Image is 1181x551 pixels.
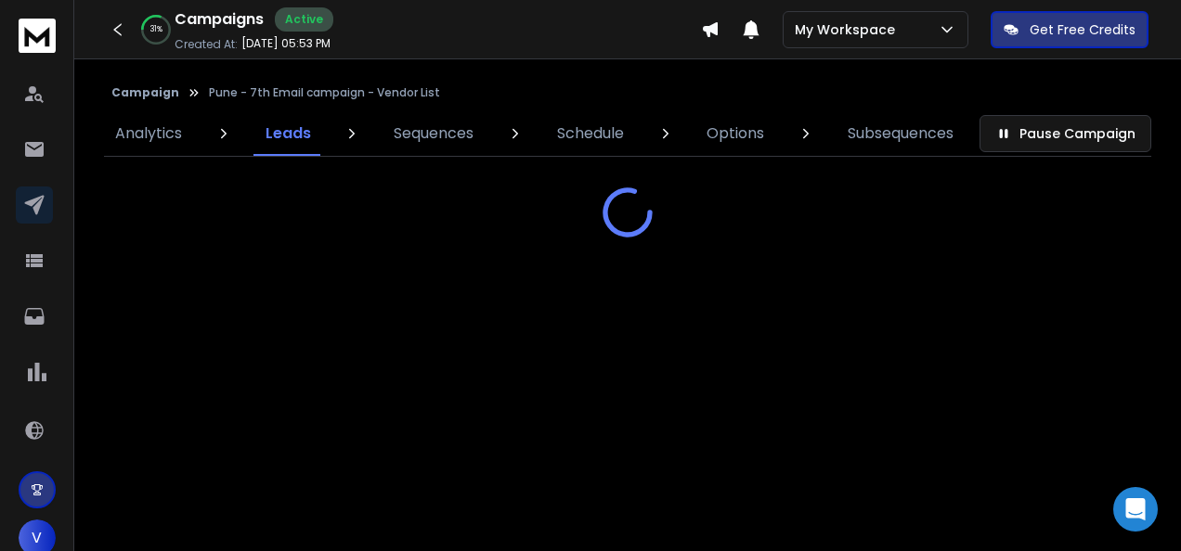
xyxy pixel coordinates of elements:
p: Sequences [394,122,474,145]
button: Get Free Credits [991,11,1149,48]
p: Leads [266,122,311,145]
a: Leads [254,111,322,156]
a: Subsequences [837,111,965,156]
button: Pause Campaign [980,115,1151,152]
button: Campaign [111,85,179,100]
div: Open Intercom Messenger [1113,487,1158,532]
p: Pune - 7th Email campaign - Vendor List [209,85,440,100]
p: Get Free Credits [1030,20,1136,39]
a: Analytics [104,111,193,156]
p: Created At: [175,37,238,52]
p: Schedule [557,122,624,145]
p: Options [707,122,764,145]
p: 31 % [150,24,162,35]
h1: Campaigns [175,8,264,31]
div: Active [275,7,333,32]
a: Schedule [546,111,635,156]
p: Subsequences [848,122,954,145]
a: Sequences [383,111,485,156]
p: My Workspace [795,20,902,39]
a: Options [695,111,775,156]
p: [DATE] 05:53 PM [241,36,331,51]
img: logo [19,19,56,53]
p: Analytics [115,122,182,145]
